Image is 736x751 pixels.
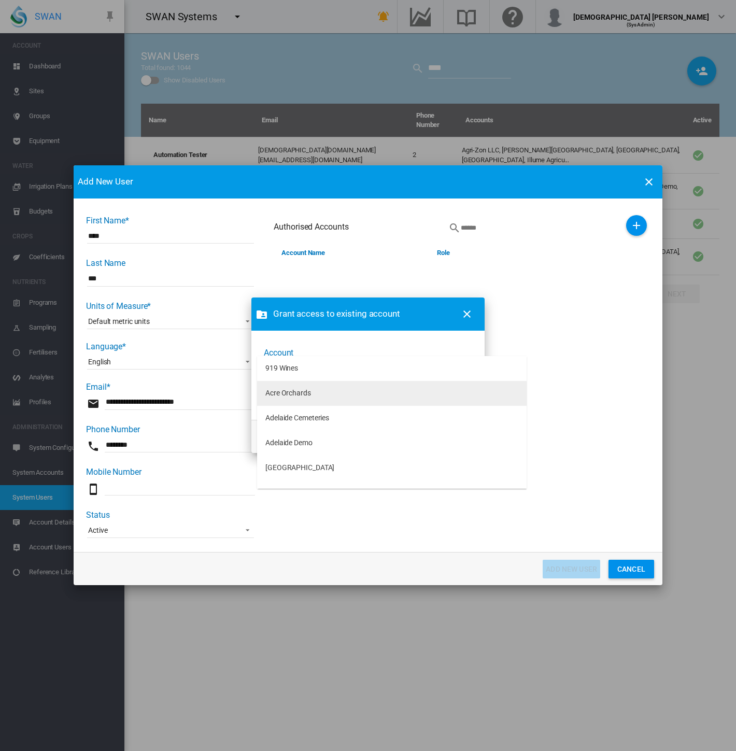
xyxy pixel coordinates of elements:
[265,438,313,448] div: Adelaide Demo
[265,413,329,423] div: Adelaide Cemeteries
[265,488,313,498] div: ADM-Amaretto
[265,463,334,473] div: [GEOGRAPHIC_DATA]
[265,388,311,399] div: Acre Orchards
[265,363,298,374] div: 919 Wines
